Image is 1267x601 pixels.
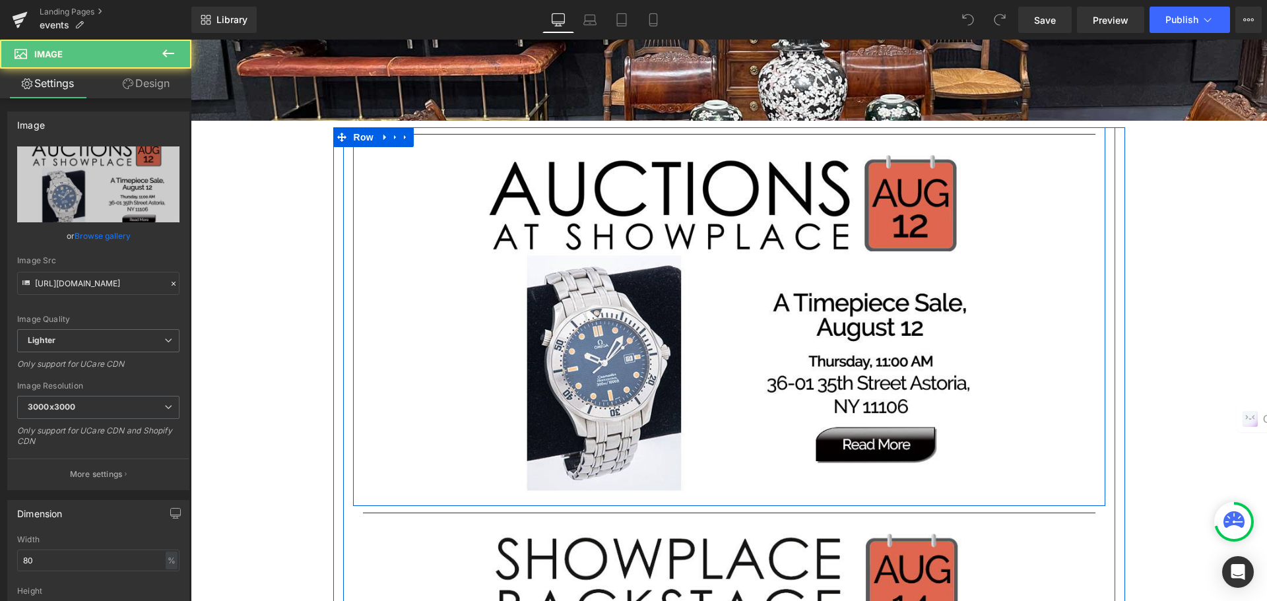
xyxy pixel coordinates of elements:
p: More settings [70,468,123,480]
div: or [17,229,179,243]
span: Save [1034,13,1056,27]
input: auto [17,550,179,571]
div: Image [17,112,45,131]
div: Image Src [17,256,179,265]
span: events [40,20,69,30]
a: Design [98,69,194,98]
div: Image Resolution [17,381,179,391]
div: Image Quality [17,315,179,324]
button: More [1235,7,1262,33]
a: Laptop [574,7,606,33]
a: Desktop [542,7,574,33]
span: Row [160,88,186,108]
a: Browse gallery [75,224,131,247]
b: Lighter [28,335,55,345]
a: Expand / Collapse [186,88,203,108]
a: Expand / Collapse [196,88,213,108]
span: Publish [1165,15,1198,25]
span: Preview [1093,13,1128,27]
button: Undo [955,7,981,33]
div: Width [17,535,179,544]
div: Only support for UCare CDN and Shopify CDN [17,426,179,455]
a: Tablet [606,7,637,33]
a: Landing Pages [40,7,191,17]
div: Dimension [17,501,63,519]
a: Expand / Collapse [206,88,223,108]
div: Only support for UCare CDN [17,359,179,378]
a: Preview [1077,7,1144,33]
span: Library [216,14,247,26]
a: Mobile [637,7,669,33]
div: Height [17,586,179,596]
a: New Library [191,7,257,33]
button: Redo [987,7,1013,33]
div: Open Intercom Messenger [1222,556,1254,588]
span: Image [34,49,63,59]
div: % [166,552,178,569]
button: Publish [1150,7,1230,33]
input: Link [17,272,179,295]
b: 3000x3000 [28,402,75,412]
button: More settings [8,459,189,490]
